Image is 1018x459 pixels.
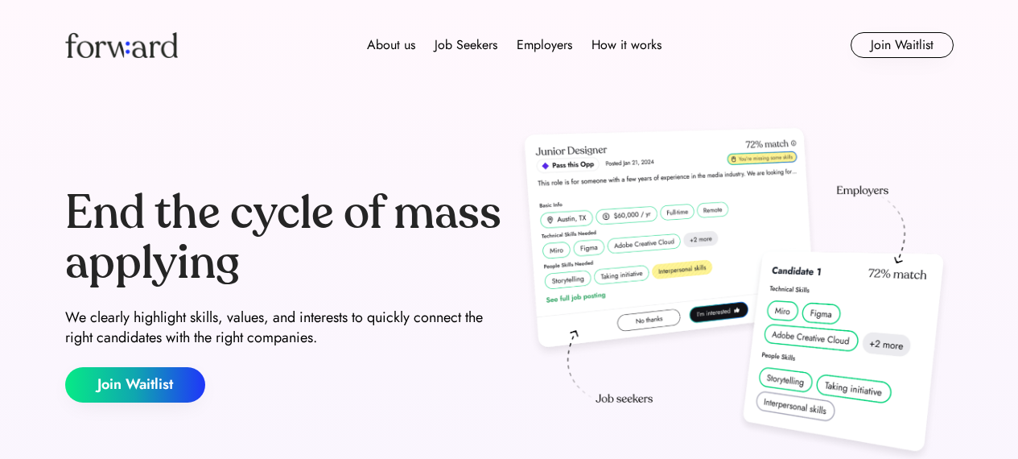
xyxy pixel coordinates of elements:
[65,188,503,287] div: End the cycle of mass applying
[435,35,497,55] div: Job Seekers
[591,35,661,55] div: How it works
[367,35,415,55] div: About us
[65,308,503,348] div: We clearly highlight skills, values, and interests to quickly connect the right candidates with t...
[65,32,178,58] img: Forward logo
[517,35,572,55] div: Employers
[65,367,205,403] button: Join Waitlist
[851,32,954,58] button: Join Waitlist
